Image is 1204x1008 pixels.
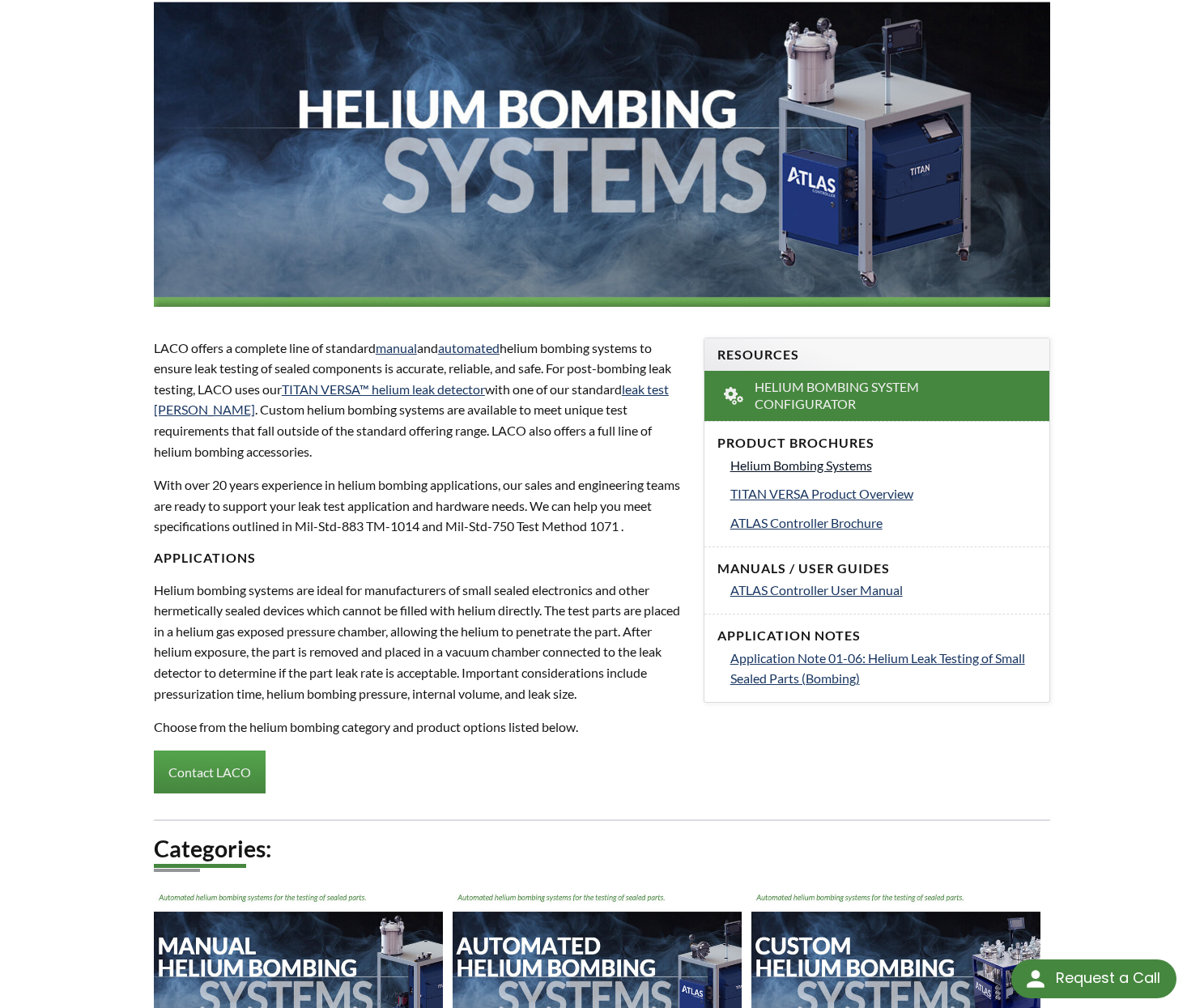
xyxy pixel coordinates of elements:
p: With over 20 years experience in helium bombing applications, our sales and engineering teams are... [154,474,684,537]
a: Contact LACO [154,751,266,794]
div: Request a Call [1011,959,1176,998]
span: Helium Bombing Systems [730,457,872,473]
img: round button [1023,966,1049,992]
a: ATLAS Controller User Manual [730,580,1037,601]
a: TITAN VERSA™ helium leak detector [282,381,485,397]
h4: Resources [717,347,1037,364]
p: Helium bombing systems are ideal for manufacturers of small sealed electronics and other hermetic... [154,580,684,704]
span: Application Note 01-06: Helium Leak Testing of Small Sealed Parts (Bombing) [730,650,1025,687]
span: Helium Bombing System Configurator [755,379,1000,413]
a: Helium Bombing Systems [730,455,1037,476]
h2: Categories: [154,834,1050,864]
a: ATLAS Controller Brochure [730,513,1037,534]
span: ATLAS Controller Brochure [730,515,883,530]
a: Helium Bombing System Configurator [704,371,1050,421]
a: automated [438,340,500,355]
div: Request a Call [1056,959,1160,997]
span: TITAN VERSA Product Overview [730,486,913,501]
a: manual [376,340,417,355]
h4: Manuals / User Guides [717,560,1037,577]
a: Application Note 01-06: Helium Leak Testing of Small Sealed Parts (Bombing) [730,648,1037,689]
a: TITAN VERSA Product Overview [730,483,1037,504]
h4: Product Brochures [717,435,1037,452]
span: ATLAS Controller User Manual [730,582,903,598]
h4: Applications [154,550,684,567]
p: LACO offers a complete line of standard and helium bombing systems to ensure leak testing of seal... [154,338,684,462]
p: Choose from the helium bombing category and product options listed below. [154,717,684,738]
h4: Application Notes [717,627,1037,644]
